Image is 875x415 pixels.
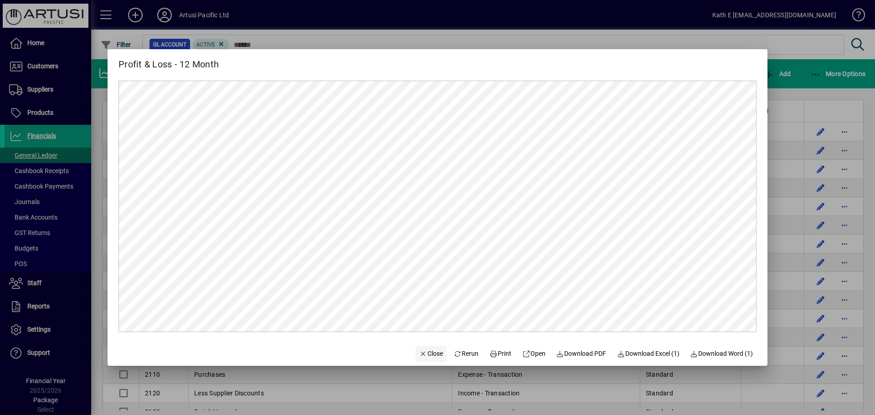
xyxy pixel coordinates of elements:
h2: Profit & Loss - 12 Month [108,49,230,72]
span: Download Excel (1) [617,349,679,359]
span: Close [419,349,443,359]
span: Print [489,349,511,359]
span: Download PDF [556,349,607,359]
button: Print [486,346,515,362]
span: Open [522,349,546,359]
button: Download Word (1) [687,346,757,362]
a: Download PDF [553,346,610,362]
span: Download Word (1) [690,349,753,359]
button: Close [416,346,447,362]
a: Open [519,346,549,362]
span: Rerun [454,349,479,359]
button: Download Excel (1) [613,346,683,362]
